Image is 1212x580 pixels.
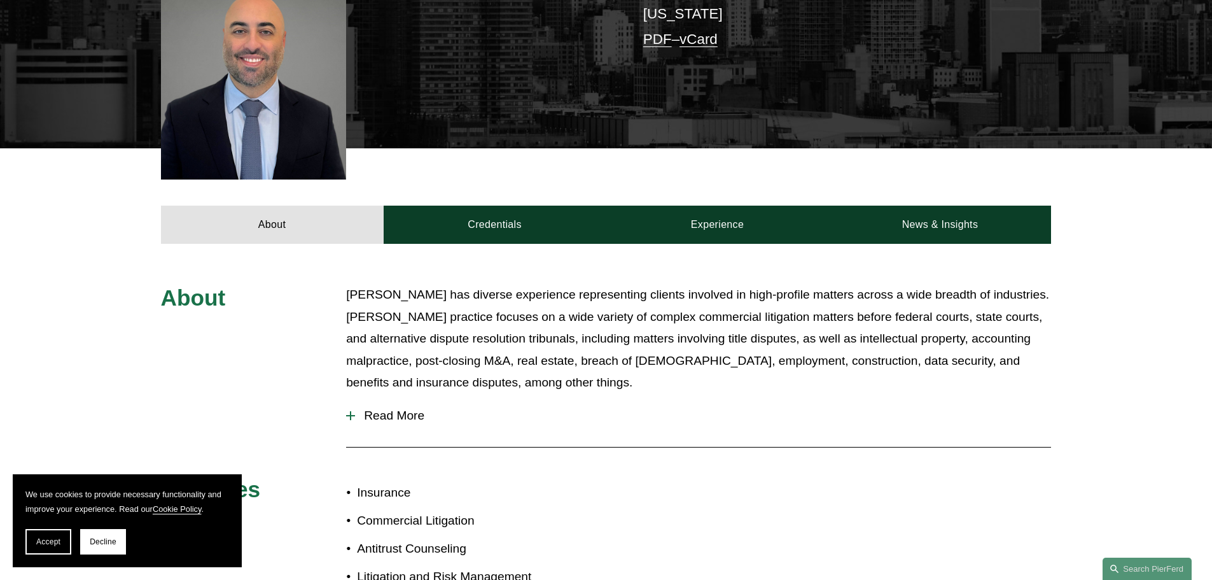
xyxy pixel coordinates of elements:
[384,206,606,244] a: Credentials
[161,285,226,310] span: About
[90,537,116,546] span: Decline
[357,482,755,504] p: Insurance
[346,399,1051,432] button: Read More
[153,504,202,514] a: Cookie Policy
[679,31,718,47] a: vCard
[80,529,126,555] button: Decline
[357,510,755,532] p: Commercial Litigation
[346,284,1051,394] p: [PERSON_NAME] has diverse experience representing clients involved in high-profile matters across...
[357,538,755,560] p: Antitrust Counseling
[606,206,829,244] a: Experience
[161,206,384,244] a: About
[36,537,60,546] span: Accept
[1103,558,1192,580] a: Search this site
[25,487,229,516] p: We use cookies to provide necessary functionality and improve your experience. Read our .
[25,529,71,555] button: Accept
[643,31,672,47] a: PDF
[828,206,1051,244] a: News & Insights
[13,474,242,567] section: Cookie banner
[355,409,1051,423] span: Read More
